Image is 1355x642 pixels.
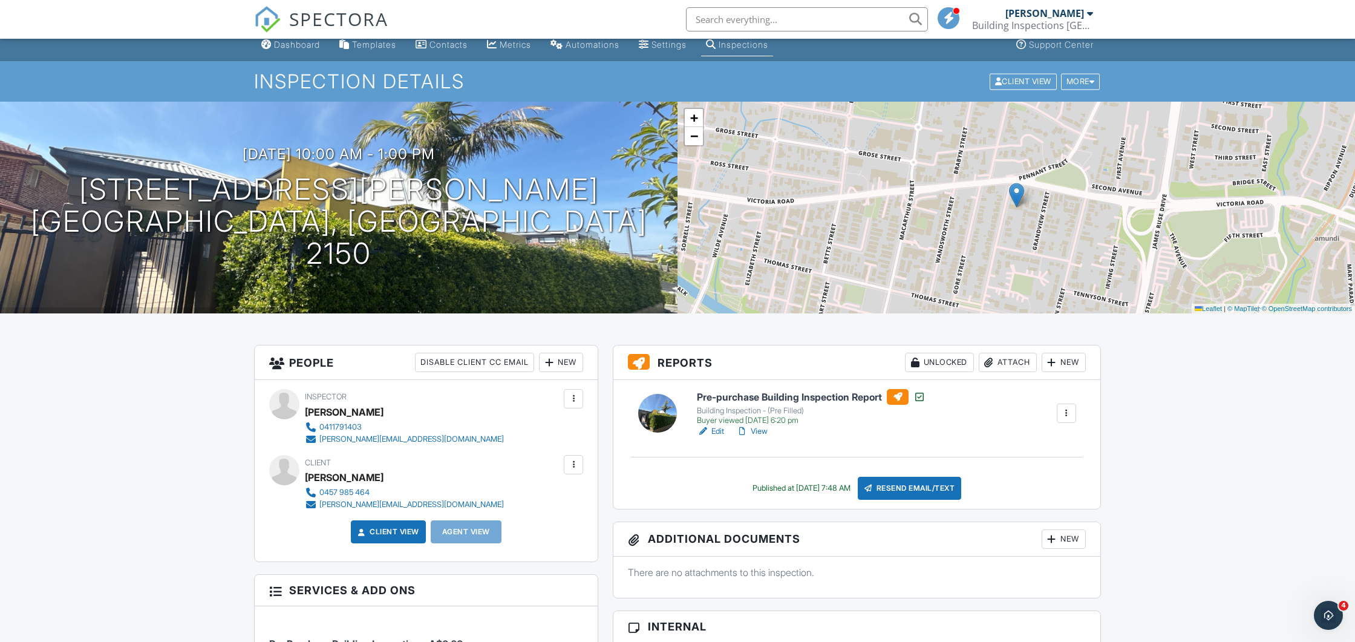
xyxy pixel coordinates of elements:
[1042,529,1086,549] div: New
[254,16,388,42] a: SPECTORA
[1042,353,1086,372] div: New
[305,421,504,433] a: 0411791403
[990,73,1057,90] div: Client View
[539,353,583,372] div: New
[255,346,598,380] h3: People
[256,34,325,56] a: Dashboard
[19,174,658,269] h1: [STREET_ADDRESS][PERSON_NAME] [GEOGRAPHIC_DATA], [GEOGRAPHIC_DATA] 2150
[613,346,1100,380] h3: Reports
[685,109,703,127] a: Zoom in
[305,468,384,486] div: [PERSON_NAME]
[1314,601,1343,630] iframe: Intercom live chat
[319,434,504,444] div: [PERSON_NAME][EMAIL_ADDRESS][DOMAIN_NAME]
[697,389,926,405] h6: Pre-purchase Building Inspection Report
[858,477,962,500] div: Resend Email/Text
[305,486,504,499] a: 0457 985 464
[429,39,468,50] div: Contacts
[305,433,504,445] a: [PERSON_NAME][EMAIL_ADDRESS][DOMAIN_NAME]
[719,39,768,50] div: Inspections
[613,522,1100,557] h3: Additional Documents
[254,71,1101,92] h1: Inspection Details
[628,566,1086,579] p: There are no attachments to this inspection.
[411,34,472,56] a: Contacts
[1339,601,1348,611] span: 4
[1005,7,1084,19] div: [PERSON_NAME]
[305,458,331,467] span: Client
[701,34,773,56] a: Inspections
[697,425,724,437] a: Edit
[988,76,1060,85] a: Client View
[979,353,1037,372] div: Attach
[305,392,347,401] span: Inspector
[697,406,926,416] div: Building Inspection - (Pre Filled)
[482,34,536,56] a: Metrics
[634,34,691,56] a: Settings
[1029,39,1094,50] div: Support Center
[415,353,534,372] div: Disable Client CC Email
[697,389,926,425] a: Pre-purchase Building Inspection Report Building Inspection - (Pre Filled) Buyer viewed [DATE] 6:...
[686,7,928,31] input: Search everything...
[1009,183,1024,208] img: Marker
[305,403,384,421] div: [PERSON_NAME]
[319,422,362,432] div: 0411791403
[972,19,1093,31] div: Building Inspections Sydney
[1061,73,1100,90] div: More
[690,110,698,125] span: +
[546,34,624,56] a: Automations (Basic)
[355,526,419,538] a: Client View
[500,39,531,50] div: Metrics
[1011,34,1099,56] a: Support Center
[690,128,698,143] span: −
[243,146,435,162] h3: [DATE] 10:00 am - 1:00 pm
[753,483,851,493] div: Published at [DATE] 7:48 AM
[566,39,619,50] div: Automations
[697,416,926,425] div: Buyer viewed [DATE] 6:20 pm
[685,127,703,145] a: Zoom out
[254,6,281,33] img: The Best Home Inspection Software - Spectora
[255,575,598,606] h3: Services & Add ons
[905,353,974,372] div: Unlocked
[289,6,388,31] span: SPECTORA
[1224,305,1226,312] span: |
[736,425,768,437] a: View
[305,499,504,511] a: [PERSON_NAME][EMAIL_ADDRESS][DOMAIN_NAME]
[319,500,504,509] div: [PERSON_NAME][EMAIL_ADDRESS][DOMAIN_NAME]
[1262,305,1352,312] a: © OpenStreetMap contributors
[1227,305,1260,312] a: © MapTiler
[335,34,401,56] a: Templates
[319,488,370,497] div: 0457 985 464
[1195,305,1222,312] a: Leaflet
[651,39,687,50] div: Settings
